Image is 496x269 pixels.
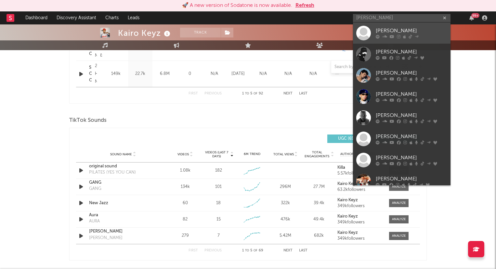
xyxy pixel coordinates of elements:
[469,15,474,21] button: 99+
[295,2,314,9] button: Refresh
[235,247,270,255] div: 1 5 69
[337,214,383,219] a: Kairo Keyz
[216,216,221,223] div: 15
[101,11,123,24] a: Charts
[154,71,175,77] div: 6.8M
[337,165,383,170] a: Killa
[89,163,157,170] a: original sound
[304,233,334,239] div: 682k
[304,150,330,158] span: Total Engagements
[182,2,292,9] div: 🚀 A new version of Sodatone is now available.
[89,179,157,186] a: GANG
[270,216,301,223] div: 476k
[170,167,200,174] div: 1.08k
[337,165,345,170] strong: Killa
[170,184,200,190] div: 134k
[215,167,222,174] div: 182
[353,171,450,192] a: [PERSON_NAME]
[299,92,307,95] button: Last
[245,92,249,95] span: to
[337,171,383,176] div: 5.57k followers
[337,198,358,202] strong: Kairo Keyz
[118,28,172,38] div: Kairo Keyz
[302,71,324,77] div: N/A
[110,152,132,156] span: Sound Name
[299,249,307,252] button: Last
[170,216,200,223] div: 82
[337,231,358,235] strong: Kairo Keyz
[353,44,450,65] a: [PERSON_NAME]
[204,71,224,77] div: N/A
[331,64,400,70] input: Search by song name or URL
[337,204,383,208] div: 349k followers
[471,13,479,18] div: 99 +
[237,152,267,157] div: 6M Trend
[332,137,361,141] span: UGC ( 65 )
[89,64,92,84] div: SHE'S ON ONE - Radio Edit
[180,28,221,37] button: Track
[337,182,383,186] a: Kairo Keyz
[95,62,97,86] div: 2025 Hitmaker Music Group/Graduation/Hitmaker Distro
[89,218,100,225] div: AURA
[89,212,157,219] a: Aura
[245,249,249,252] span: to
[189,92,198,95] button: First
[353,65,450,86] a: [PERSON_NAME]
[270,184,301,190] div: 296M
[353,22,450,44] a: [PERSON_NAME]
[69,117,107,124] span: TikTok Sounds
[327,134,371,143] button: UGC(65)
[376,91,447,98] div: [PERSON_NAME]
[235,90,270,98] div: 1 5 92
[337,236,383,241] div: 349k followers
[340,152,375,156] span: Author / Followers
[217,233,220,239] div: 7
[337,220,383,225] div: 349k followers
[270,200,301,206] div: 322k
[283,249,293,252] button: Next
[376,112,447,120] div: [PERSON_NAME]
[337,188,383,192] div: 63.2k followers
[89,228,157,235] a: [PERSON_NAME]
[376,154,447,162] div: [PERSON_NAME]
[89,200,157,206] a: New Jazz
[376,69,447,77] div: [PERSON_NAME]
[353,107,450,128] a: [PERSON_NAME]
[376,27,447,35] div: [PERSON_NAME]
[204,249,222,252] button: Previous
[170,233,200,239] div: 279
[204,92,222,95] button: Previous
[353,128,450,149] a: [PERSON_NAME]
[353,149,450,171] a: [PERSON_NAME]
[254,249,257,252] span: of
[376,133,447,141] div: [PERSON_NAME]
[215,184,222,190] div: 101
[21,11,52,24] a: Dashboard
[216,200,221,206] div: 18
[337,231,383,235] a: Kairo Keyz
[170,200,200,206] div: 60
[337,182,358,186] strong: Kairo Keyz
[177,152,189,156] span: Videos
[337,214,358,219] strong: Kairo Keyz
[123,11,144,24] a: Leads
[273,152,294,156] span: Total Views
[89,169,136,176] div: PILATES (YES YOU CAN)
[227,71,249,77] div: [DATE]
[353,14,450,22] input: Search for artists
[283,92,293,95] button: Next
[376,175,447,183] div: [PERSON_NAME]
[304,184,334,190] div: 27.7M
[350,71,370,77] div: N/A
[130,71,151,77] div: 22.7k
[105,71,126,77] div: 149k
[337,198,383,203] a: Kairo Keyz
[376,48,447,56] div: [PERSON_NAME]
[254,92,257,95] span: of
[189,249,198,252] button: First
